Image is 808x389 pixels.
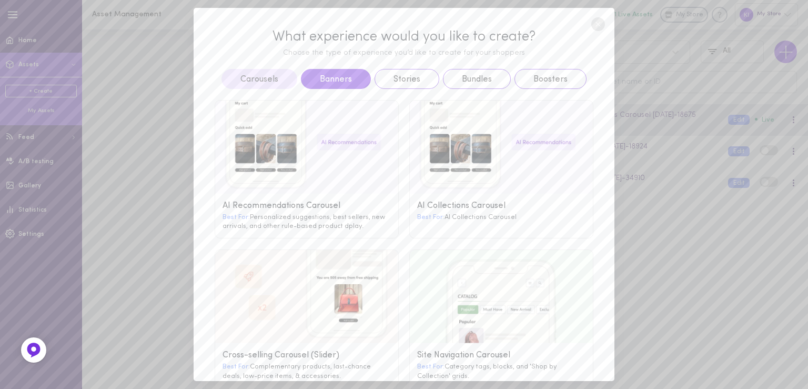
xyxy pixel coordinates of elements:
button: Boosters [514,69,587,89]
span: Best For: [417,214,445,221]
span: Best For: [223,363,250,370]
div: Complementary products, last-chance deals, low-price items, & accessories. [223,362,391,380]
div: AI Collections Carousel [417,201,585,211]
img: Feedback Button [26,342,42,358]
div: Choose the type of experience you’d like to create for your shoppers [215,49,593,58]
button: Bundles [443,69,511,89]
button: Carousels [221,69,297,89]
span: Best For: [417,363,445,370]
span: Best For: [223,214,250,221]
button: Banners [301,69,371,89]
div: What experience would you like to create? [215,29,593,45]
div: AI Recommendations Carousel [223,201,391,211]
div: Personalized suggestions, best sellers, new arrivals, and other rule-based product dplay. [223,213,391,231]
button: Stories [375,69,439,89]
div: AI Collections Carousel [417,213,585,222]
div: Site Navigation Carousel [417,351,585,361]
div: Cross-selling Carousel (Slider) [223,351,391,361]
div: Category tags, blocks, and 'Shop by Collection' grids. [417,362,585,380]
